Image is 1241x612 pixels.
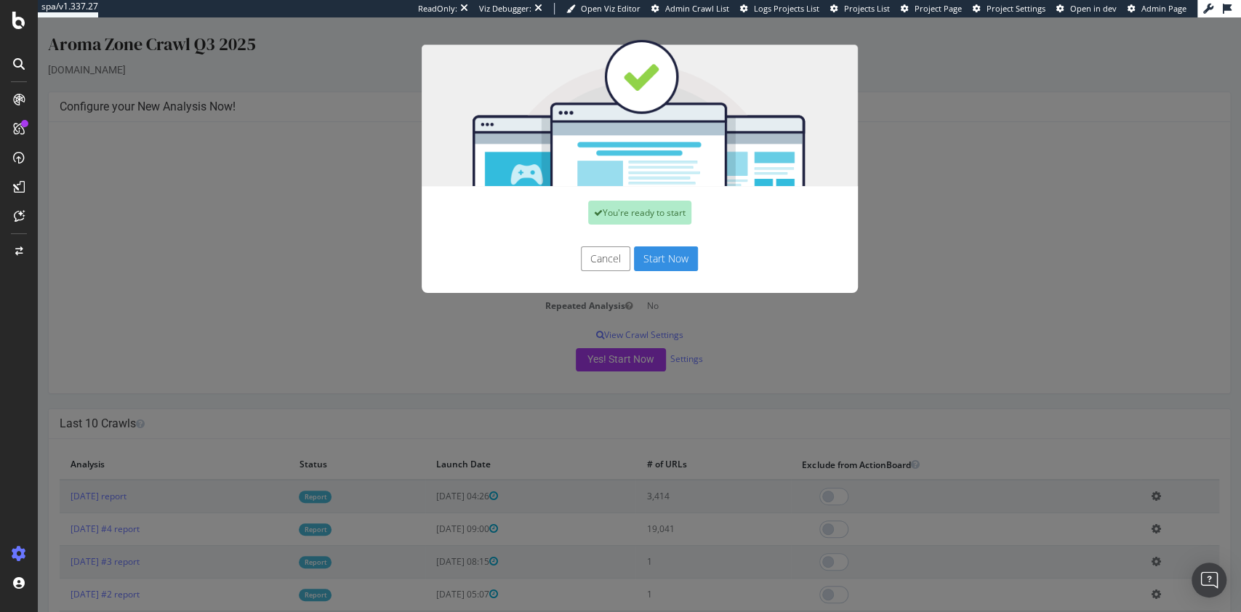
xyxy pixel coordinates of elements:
span: Open Viz Editor [581,3,640,14]
span: Project Page [915,3,962,14]
div: You're ready to start [550,183,654,207]
div: ReadOnly: [418,3,457,15]
span: Logs Projects List [754,3,819,14]
span: Open in dev [1070,3,1117,14]
a: Projects List [830,3,890,15]
button: Cancel [543,229,593,254]
a: Admin Crawl List [651,3,729,15]
span: Project Settings [987,3,1045,14]
button: Start Now [596,229,660,254]
span: Admin Crawl List [665,3,729,14]
img: You're all set! [384,22,820,169]
span: Projects List [844,3,890,14]
div: Open Intercom Messenger [1192,563,1226,597]
a: Open Viz Editor [566,3,640,15]
a: Project Settings [973,3,1045,15]
span: Admin Page [1141,3,1186,14]
a: Admin Page [1128,3,1186,15]
a: Open in dev [1056,3,1117,15]
a: Logs Projects List [740,3,819,15]
a: Project Page [901,3,962,15]
div: Viz Debugger: [479,3,531,15]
